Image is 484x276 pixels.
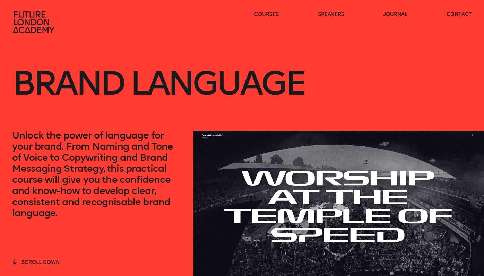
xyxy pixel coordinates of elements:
h1: Brand Language [12,46,305,121]
a: journal [383,11,407,18]
span: scroll down [21,259,60,265]
button: scroll down [12,258,60,266]
a: courses [254,11,279,18]
p: Unlock the power of language for your brand. From Naming and Tone of Voice to Copywriting and Bra... [12,130,182,219]
a: contact [447,11,472,18]
a: speakers [318,11,344,18]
